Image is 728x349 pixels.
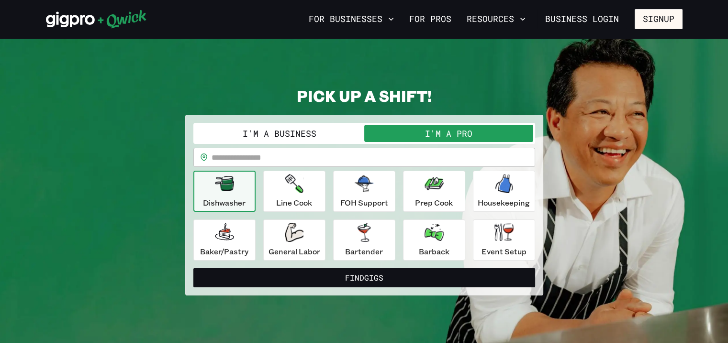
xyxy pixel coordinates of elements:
[415,197,453,208] p: Prep Cook
[478,197,530,208] p: Housekeeping
[403,171,465,212] button: Prep Cook
[473,219,535,261] button: Event Setup
[333,219,395,261] button: Bartender
[269,246,320,257] p: General Labor
[263,219,325,261] button: General Labor
[193,171,256,212] button: Dishwasher
[405,11,455,27] a: For Pros
[200,246,248,257] p: Baker/Pastry
[364,125,533,142] button: I'm a Pro
[276,197,312,208] p: Line Cook
[185,86,543,105] h2: PICK UP A SHIFT!
[482,246,526,257] p: Event Setup
[203,197,246,208] p: Dishwasher
[537,9,627,29] a: Business Login
[193,268,535,287] button: FindGigs
[463,11,529,27] button: Resources
[473,171,535,212] button: Housekeeping
[193,219,256,261] button: Baker/Pastry
[345,246,383,257] p: Bartender
[333,171,395,212] button: FOH Support
[635,9,683,29] button: Signup
[305,11,398,27] button: For Businesses
[195,125,364,142] button: I'm a Business
[263,171,325,212] button: Line Cook
[340,197,388,208] p: FOH Support
[419,246,449,257] p: Barback
[403,219,465,261] button: Barback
